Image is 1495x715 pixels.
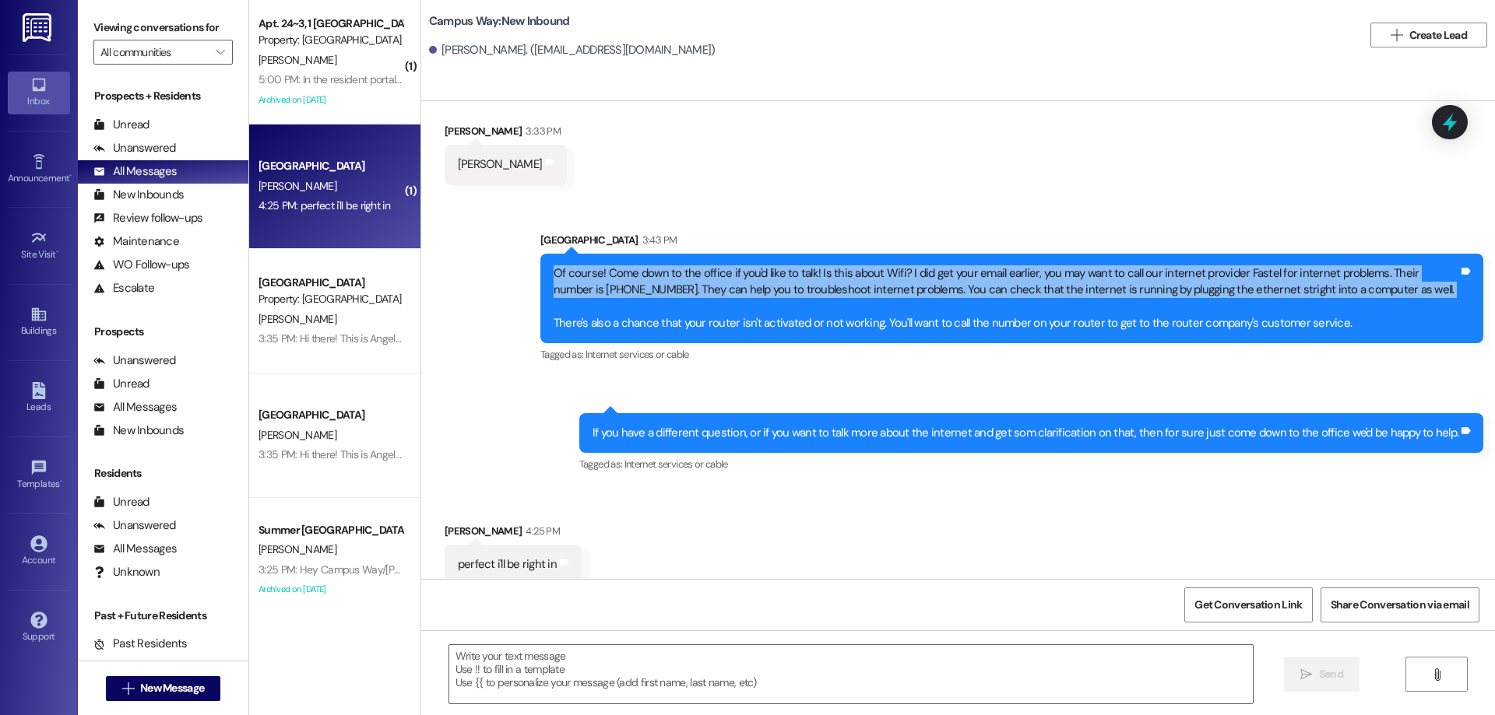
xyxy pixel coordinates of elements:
[216,46,224,58] i: 
[624,457,728,471] span: Internet services or cable
[106,676,221,701] button: New Message
[259,522,403,538] div: Summer [GEOGRAPHIC_DATA]
[259,32,403,48] div: Property: [GEOGRAPHIC_DATA]
[93,233,179,250] div: Maintenance
[93,352,176,369] div: Unanswered
[93,636,188,652] div: Past Residents
[8,301,70,343] a: Buildings
[458,556,557,573] div: perfect i'll be right in
[259,16,403,32] div: Apt. 24~3, 1 [GEOGRAPHIC_DATA]
[93,517,176,534] div: Unanswered
[23,13,55,42] img: ResiDesk Logo
[122,682,134,695] i: 
[522,123,560,139] div: 3:33 PM
[638,232,677,248] div: 3:43 PM
[259,542,336,556] span: [PERSON_NAME]
[259,563,1166,577] div: 3:25 PM: Hey Campus Way/[PERSON_NAME]! Sorry for just responding. Yeah, I ended up finding anothe...
[259,312,336,326] span: [PERSON_NAME]
[259,179,336,193] span: [PERSON_NAME]
[100,40,208,65] input: All communities
[1431,668,1443,681] i: 
[140,680,204,696] span: New Message
[1194,597,1302,613] span: Get Conversation Link
[93,163,177,180] div: All Messages
[93,376,149,392] div: Unread
[445,523,582,545] div: [PERSON_NAME]
[93,541,177,557] div: All Messages
[93,399,177,415] div: All Messages
[429,42,716,58] div: [PERSON_NAME]. ([EMAIL_ADDRESS][DOMAIN_NAME])
[69,170,72,181] span: •
[78,88,248,104] div: Prospects + Residents
[458,156,542,173] div: [PERSON_NAME]
[522,523,559,539] div: 4:25 PM
[1300,668,1312,681] i: 
[8,454,70,496] a: Templates •
[93,117,149,133] div: Unread
[429,13,570,30] b: Campus Way: New Inbound
[259,53,336,67] span: [PERSON_NAME]
[540,343,1483,366] div: Tagged as:
[60,476,62,487] span: •
[579,453,1483,475] div: Tagged as:
[259,275,403,291] div: [GEOGRAPHIC_DATA]
[259,72,1078,86] div: 5:00 PM: In the resident portal app I my home address listed under contact info, is there a separ...
[259,198,390,212] div: 4:25 PM: perfect i'll be right in
[445,123,567,145] div: [PERSON_NAME]
[8,377,70,419] a: Leads
[1184,587,1312,622] button: Get Conversation Link
[8,225,70,267] a: Site Visit •
[1409,27,1467,44] span: Create Lead
[1331,597,1469,613] span: Share Conversation via email
[93,187,184,203] div: New Inbounds
[93,257,189,273] div: WO Follow-ups
[1284,657,1360,692] button: Send
[93,280,154,296] div: Escalate
[259,158,403,174] div: [GEOGRAPHIC_DATA]
[257,580,404,599] div: Archived on [DATE]
[1319,666,1343,682] span: Send
[8,72,70,114] a: Inbox
[93,140,176,156] div: Unanswered
[78,608,248,624] div: Past + Future Residents
[259,428,336,442] span: [PERSON_NAME]
[259,407,403,423] div: [GEOGRAPHIC_DATA]
[554,265,1458,332] div: Of course! Come down to the office if you'd like to talk! Is this about Wifi? I did get your emai...
[93,16,233,40] label: Viewing conversations for
[78,324,248,340] div: Prospects
[1391,29,1402,41] i: 
[586,348,689,361] span: Internet services or cable
[93,564,160,580] div: Unknown
[78,465,248,482] div: Residents
[1370,23,1487,47] button: Create Lead
[257,90,404,110] div: Archived on [DATE]
[259,291,403,307] div: Property: [GEOGRAPHIC_DATA]
[8,607,70,649] a: Support
[56,247,58,258] span: •
[593,425,1458,441] div: If you have a different question, or if you want to talk more about the internet and get som clar...
[540,232,1483,254] div: [GEOGRAPHIC_DATA]
[93,422,184,439] div: New Inbounds
[93,494,149,510] div: Unread
[93,210,202,226] div: Review follow-ups
[1321,587,1479,622] button: Share Conversation via email
[8,531,70,573] a: Account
